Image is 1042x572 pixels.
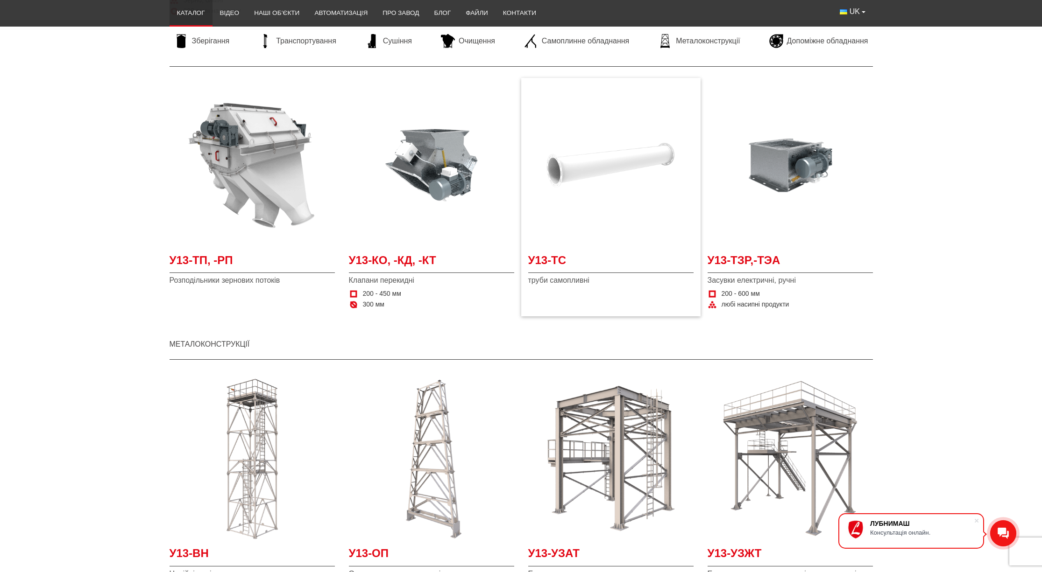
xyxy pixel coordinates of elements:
[170,376,335,541] a: Детальніше У13-ВН
[363,300,385,309] span: 300 мм
[349,275,514,286] span: Клапани перекидні
[528,83,694,248] a: Детальніше У13-ТС
[170,340,250,348] a: Металоконструкції
[708,376,873,541] a: Детальніше У13-УЗЖТ
[170,275,335,286] span: Розподільники зернових потоків
[192,36,230,46] span: Зберігання
[708,83,873,248] a: Детальніше У13-ТЗР,-ТЭА
[213,3,247,23] a: Відео
[426,3,458,23] a: Блог
[247,3,307,23] a: Наші об’єкти
[496,3,544,23] a: Контакти
[542,36,629,46] span: Самоплинне обладнання
[722,289,760,299] span: 200 - 600 мм
[850,7,860,17] span: UK
[787,36,868,46] span: Допоміжне обладнання
[170,3,213,23] a: Каталог
[254,34,341,48] a: Транспортування
[361,34,417,48] a: Сушіння
[708,545,873,566] a: У13-УЗЖТ
[276,36,336,46] span: Транспортування
[375,3,426,23] a: Про завод
[708,275,873,286] span: Засувки електричні, ручні
[170,252,335,273] a: У13-ТП, -РП
[870,520,974,527] div: ЛУБНИМАШ
[870,529,974,536] div: Консультація онлайн.
[528,275,694,286] span: труби самопливні
[436,34,500,48] a: Очищення
[363,289,401,299] span: 200 - 450 мм
[170,83,335,248] a: Детальніше У13-ТП, -РП
[349,252,514,273] a: У13-КО, -КД, -КТ
[528,376,694,541] a: Детальніше У13-УЗАТ
[519,34,634,48] a: Самоплинне обладнання
[676,36,740,46] span: Металоконструкції
[170,34,234,48] a: Зберігання
[349,83,514,248] a: Детальніше У13-КО, -КД, -КТ
[653,34,744,48] a: Металоконструкції
[307,3,375,23] a: Автоматизація
[170,545,335,566] a: У13-ВН
[528,545,694,566] a: У13-УЗАТ
[528,252,694,273] a: У13-ТС
[832,3,872,21] button: UK
[458,3,496,23] a: Файли
[840,9,847,14] img: Українська
[708,252,873,273] a: У13-ТЗР,-ТЭА
[383,36,412,46] span: Сушіння
[349,376,514,541] a: Детальніше У13-ОП
[722,300,789,309] span: любі насипні продукти
[349,545,514,566] a: У13-ОП
[459,36,495,46] span: Очищення
[765,34,873,48] a: Допоміжне обладнання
